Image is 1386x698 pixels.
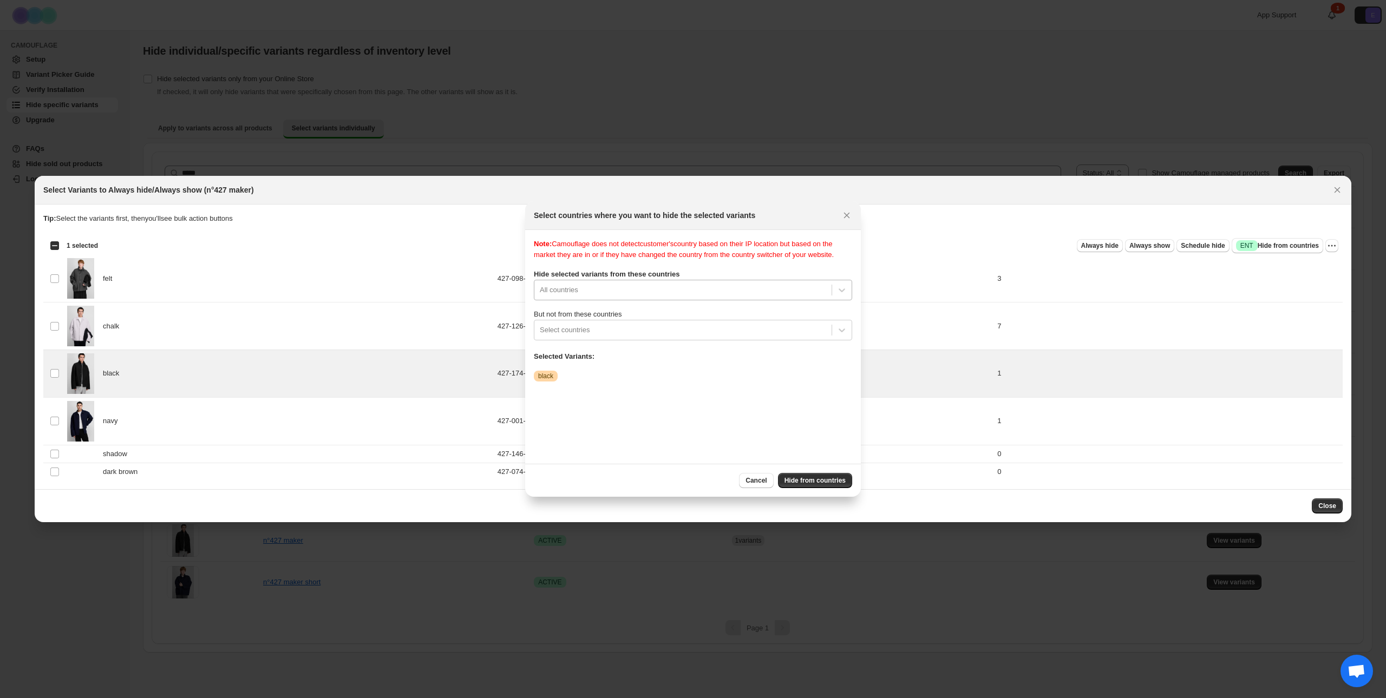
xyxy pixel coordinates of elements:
td: 0 [994,463,1343,480]
td: 427-126-02-TU-03 [494,302,828,350]
span: Hide from countries [1236,240,1319,251]
button: Close [839,208,854,223]
a: Open chat [1341,655,1373,687]
td: 1600.00 [828,397,994,445]
td: 427-001-02-TU-03 [494,397,828,445]
td: 1600.00 [828,445,994,463]
span: felt [103,273,118,284]
img: 250807_EXTREME_CASHMERE_MAKER_2495_KO_3000px_sRGB.jpg [67,258,94,299]
td: 1600.00 [828,463,994,480]
span: dark brown [103,466,143,477]
span: black [103,368,125,379]
td: 1600.00 [828,302,994,350]
td: 427-174-02-TU-03 [494,350,828,398]
button: Hide from countries [778,473,852,488]
img: 250807_EXTREME_CASHMERE_MAKER_0977_WEB_4000px_sRGB.jpg [67,401,94,442]
h2: Select countries where you want to hide the selected variants [534,210,755,221]
button: Always show [1125,239,1174,252]
b: Selected Variants: [534,352,594,360]
h2: Select Variants to Always hide/Always show (n°427 maker) [43,185,254,195]
td: 3 [994,255,1343,302]
span: navy [103,416,123,426]
td: 1 [994,397,1343,445]
button: Always hide [1077,239,1123,252]
span: But not from these countries [534,310,622,318]
span: Close [1318,502,1336,510]
span: black [538,372,553,380]
strong: Tip: [43,214,56,222]
button: Close [1312,498,1343,513]
td: 1600.00 [828,350,994,398]
span: ENT [1240,241,1253,250]
span: Always show [1129,241,1170,250]
img: 250807_EXTREME_CASHMERE_MAKER_2242_KO_3000px_sRGB.jpg [67,306,94,346]
td: 0 [994,445,1343,463]
span: 1 selected [67,241,98,250]
td: 427-146-02-TU-03 [494,445,828,463]
button: More actions [1325,239,1338,252]
div: Camouflage does not detect customer's country based on their IP location but based on the market ... [534,239,852,260]
span: Hide from countries [784,476,846,485]
button: Close [1330,182,1345,197]
button: Schedule hide [1176,239,1229,252]
span: Cancel [746,476,767,485]
td: 1 [994,350,1343,398]
span: shadow [103,449,133,459]
span: Schedule hide [1181,241,1225,250]
p: Select the variants first, then you'll see bulk action buttons [43,213,1343,224]
span: Always hide [1081,241,1119,250]
button: SuccessENTHide from countries [1232,238,1323,253]
b: Hide selected variants from these countries [534,270,679,278]
td: 1600.00 [828,255,994,302]
td: 427-074-02-TU-03 [494,463,828,480]
img: 250807_EXTREME_CASHMERE_MAKER_2112_KO_3000px_sRGB.jpg [67,353,94,394]
b: Note: [534,240,552,248]
td: 427-098-02-TU-03 [494,255,828,302]
button: Cancel [739,473,773,488]
td: 7 [994,302,1343,350]
span: chalk [103,321,125,332]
